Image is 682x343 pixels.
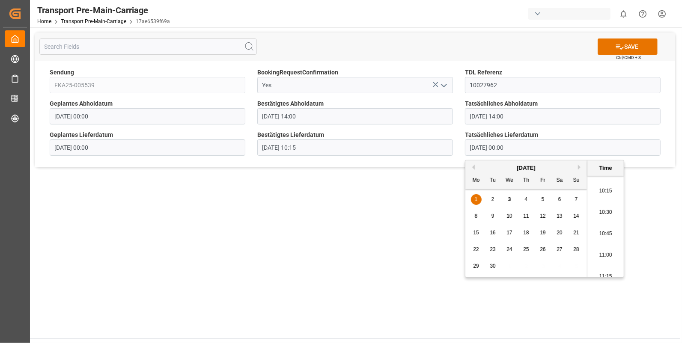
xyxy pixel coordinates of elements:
span: TDL Referenz [465,68,502,77]
div: We [504,175,515,186]
div: Choose Thursday, September 25th, 2025 [521,244,532,255]
a: Transport Pre-Main-Carriage [61,18,126,24]
span: 8 [475,213,478,219]
span: 12 [540,213,545,219]
input: DD.MM.YYYY HH:MM [50,108,245,124]
div: Choose Thursday, September 11th, 2025 [521,211,532,222]
div: Choose Wednesday, September 3rd, 2025 [504,194,515,205]
input: DD.MM.YYYY HH:MM [257,108,453,124]
li: 10:30 [587,202,624,223]
div: Choose Tuesday, September 16th, 2025 [488,228,498,238]
div: Choose Saturday, September 27th, 2025 [554,244,565,255]
div: Choose Monday, September 22nd, 2025 [471,244,482,255]
span: 24 [506,246,512,252]
span: Geplantes Abholdatum [50,99,113,108]
span: 19 [540,230,545,236]
span: 29 [473,263,479,269]
div: Choose Friday, September 12th, 2025 [538,211,548,222]
span: 11 [523,213,529,219]
button: Next Month [578,165,583,170]
span: 25 [523,246,529,252]
span: 18 [523,230,529,236]
button: open menu [437,79,450,92]
span: 17 [506,230,512,236]
span: 23 [490,246,495,252]
div: Choose Wednesday, September 10th, 2025 [504,211,515,222]
div: Choose Wednesday, September 17th, 2025 [504,228,515,238]
span: 27 [557,246,562,252]
li: 11:00 [587,245,624,266]
span: 20 [557,230,562,236]
div: Choose Thursday, September 18th, 2025 [521,228,532,238]
div: Su [571,175,582,186]
div: Fr [538,175,548,186]
div: Tu [488,175,498,186]
span: 14 [573,213,579,219]
span: Sendung [50,68,74,77]
div: Choose Wednesday, September 24th, 2025 [504,244,515,255]
div: [DATE] [465,164,587,172]
span: 2 [491,196,494,202]
div: Choose Friday, September 19th, 2025 [538,228,548,238]
div: Time [590,164,622,172]
span: 13 [557,213,562,219]
div: Choose Monday, September 1st, 2025 [471,194,482,205]
span: Geplantes Lieferdatum [50,130,113,139]
div: Choose Monday, September 29th, 2025 [471,261,482,272]
div: Sa [554,175,565,186]
div: Choose Tuesday, September 2nd, 2025 [488,194,498,205]
div: Transport Pre-Main-Carriage [37,4,170,17]
span: 3 [508,196,511,202]
button: Help Center [633,4,652,24]
button: show 0 new notifications [614,4,633,24]
a: Home [37,18,51,24]
span: 30 [490,263,495,269]
span: 16 [490,230,495,236]
span: Ctrl/CMD + S [616,54,641,61]
div: month 2025-09 [468,191,585,275]
span: 4 [525,196,528,202]
span: 6 [558,196,561,202]
div: Choose Saturday, September 13th, 2025 [554,211,565,222]
span: 10 [506,213,512,219]
div: Choose Monday, September 15th, 2025 [471,228,482,238]
span: 28 [573,246,579,252]
span: 9 [491,213,494,219]
input: DD.MM.YYYY HH:MM [50,139,245,156]
div: Choose Tuesday, September 30th, 2025 [488,261,498,272]
span: 15 [473,230,479,236]
input: Search Fields [39,38,257,55]
span: 26 [540,246,545,252]
span: Bestätigtes Lieferdatum [257,130,324,139]
div: Mo [471,175,482,186]
div: Choose Friday, September 26th, 2025 [538,244,548,255]
span: 22 [473,246,479,252]
span: BookingRequestConfirmation [257,68,338,77]
div: Choose Saturday, September 20th, 2025 [554,228,565,238]
div: Choose Saturday, September 6th, 2025 [554,194,565,205]
span: 5 [542,196,545,202]
div: Choose Sunday, September 21st, 2025 [571,228,582,238]
button: Previous Month [470,165,475,170]
input: DD.MM.YYYY HH:MM [257,139,453,156]
div: Choose Friday, September 5th, 2025 [538,194,548,205]
div: Choose Sunday, September 28th, 2025 [571,244,582,255]
input: DD.MM.YYYY HH:MM [465,108,661,124]
li: 11:15 [587,266,624,287]
span: 21 [573,230,579,236]
span: Tatsächliches Lieferdatum [465,130,538,139]
div: Choose Thursday, September 4th, 2025 [521,194,532,205]
div: Choose Sunday, September 14th, 2025 [571,211,582,222]
span: Tatsächliches Abholdatum [465,99,538,108]
span: Bestätigtes Abholdatum [257,99,324,108]
span: 7 [575,196,578,202]
div: Th [521,175,532,186]
div: Choose Monday, September 8th, 2025 [471,211,482,222]
li: 10:15 [587,180,624,202]
div: Choose Tuesday, September 9th, 2025 [488,211,498,222]
div: Choose Tuesday, September 23rd, 2025 [488,244,498,255]
li: 10:45 [587,223,624,245]
input: DD.MM.YYYY HH:MM [465,139,661,156]
span: 1 [475,196,478,202]
button: SAVE [598,38,658,55]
